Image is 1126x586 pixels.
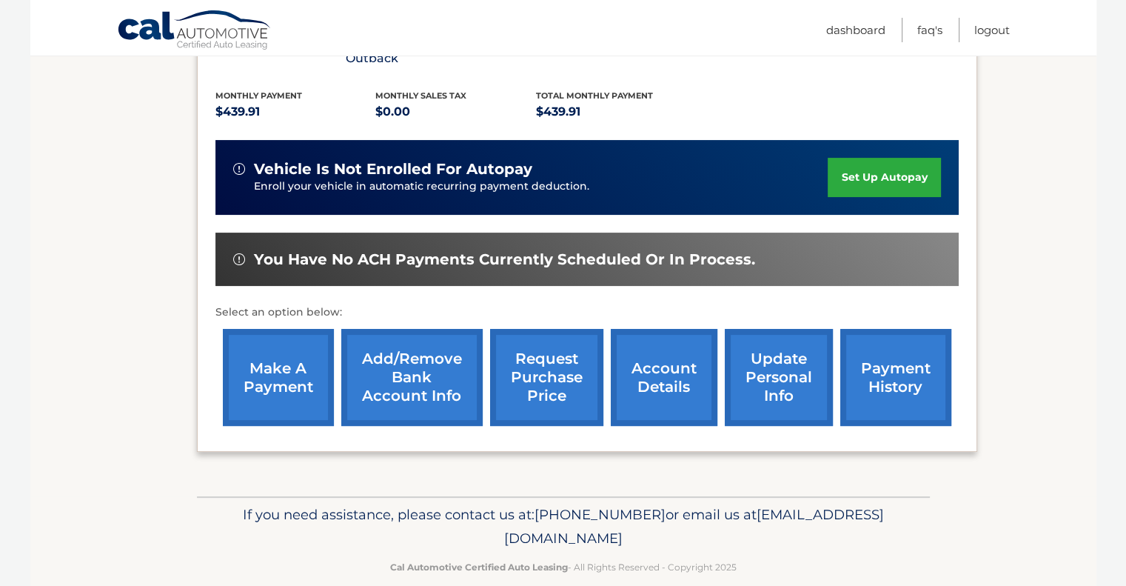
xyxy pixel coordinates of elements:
span: You have no ACH payments currently scheduled or in process. [254,250,755,269]
span: [EMAIL_ADDRESS][DOMAIN_NAME] [504,506,884,547]
p: If you need assistance, please contact us at: or email us at [207,503,920,550]
span: Monthly Payment [215,90,302,101]
a: FAQ's [917,18,942,42]
p: Select an option below: [215,304,959,322]
strong: Cal Automotive Certified Auto Leasing [390,562,568,573]
span: Total Monthly Payment [536,90,653,101]
a: make a payment [223,329,334,426]
a: Dashboard [826,18,885,42]
img: alert-white.svg [233,163,245,175]
a: request purchase price [490,329,603,426]
span: Monthly sales Tax [375,90,466,101]
span: vehicle is not enrolled for autopay [254,160,532,179]
span: [PHONE_NUMBER] [534,506,666,523]
p: Enroll your vehicle in automatic recurring payment deduction. [254,179,828,195]
a: update personal info [725,329,833,426]
p: - All Rights Reserved - Copyright 2025 [207,559,920,575]
a: set up autopay [828,158,940,197]
a: Logout [974,18,1010,42]
a: Add/Remove bank account info [341,329,483,426]
p: $439.91 [215,101,376,122]
img: alert-white.svg [233,253,245,265]
a: payment history [840,329,951,426]
p: $439.91 [536,101,697,122]
a: account details [611,329,717,426]
p: $0.00 [375,101,536,122]
a: Cal Automotive [117,10,272,53]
